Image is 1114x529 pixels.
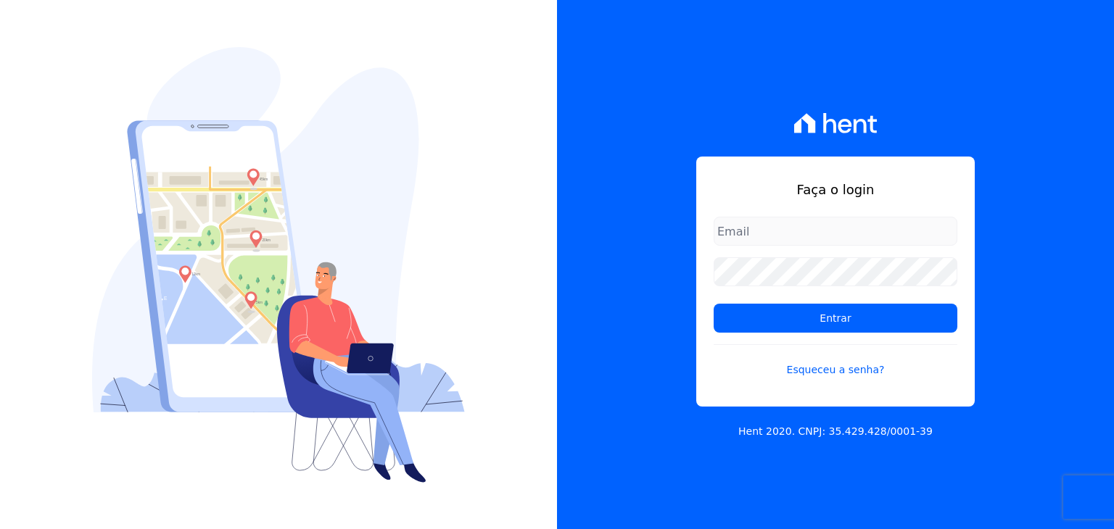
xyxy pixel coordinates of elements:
[92,47,465,483] img: Login
[714,344,957,378] a: Esqueceu a senha?
[714,180,957,199] h1: Faça o login
[738,424,933,439] p: Hent 2020. CNPJ: 35.429.428/0001-39
[714,217,957,246] input: Email
[714,304,957,333] input: Entrar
